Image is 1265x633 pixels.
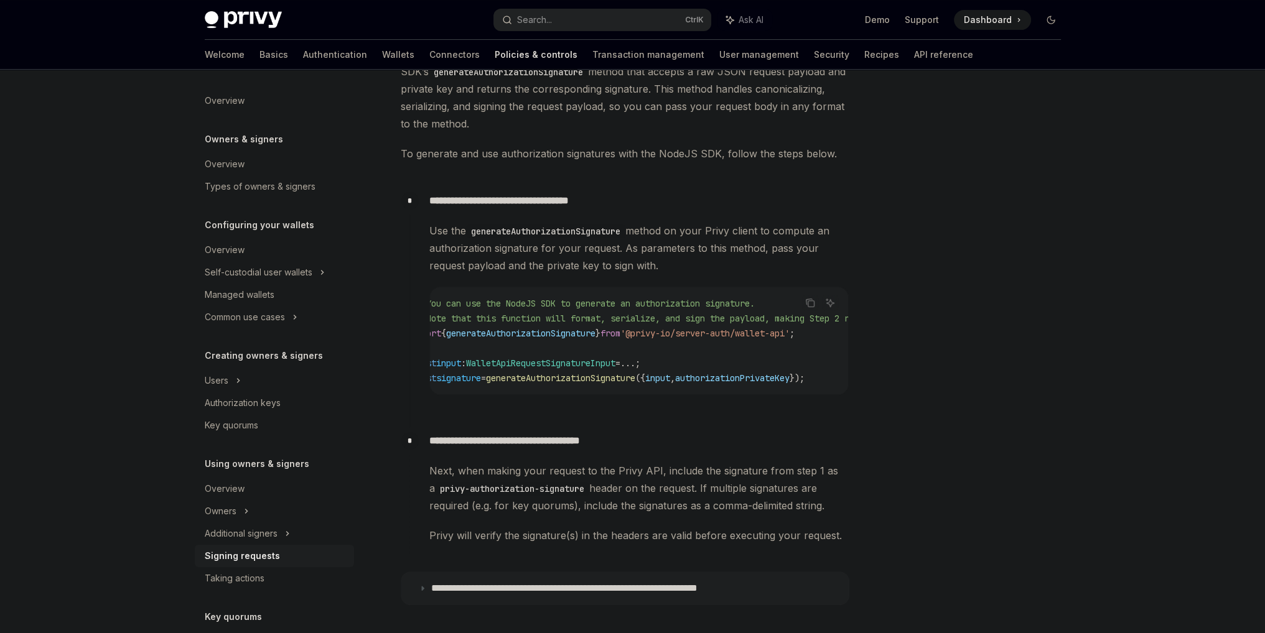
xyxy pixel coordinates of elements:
span: : [461,358,466,369]
a: Managed wallets [195,284,354,306]
h5: Using owners & signers [205,456,309,471]
div: Overview [205,243,245,257]
a: Basics [259,40,288,70]
span: { [441,328,446,339]
span: signature [436,372,481,384]
a: Overview [195,153,354,175]
div: Additional signers [205,526,278,541]
button: Search...CtrlK [493,9,711,31]
span: // You can use the NodeJS SDK to generate an authorization signature. [411,298,755,309]
span: Use the method on your Privy client to compute an authorization signature for your request. As pa... [429,222,849,274]
div: Managed wallets [205,287,274,302]
span: = [481,372,486,384]
a: Demo [865,14,890,26]
span: ({ [635,372,645,384]
a: User management [719,40,799,70]
span: Ctrl K [685,15,704,25]
span: Next, when making your request to the Privy API, include the signature from step 1 as a header on... [429,462,849,514]
h5: Configuring your wallets [205,218,314,233]
a: Taking actions [195,567,354,589]
code: generateAuthorizationSignature [429,65,588,79]
a: Authorization keys [195,392,354,414]
img: dark logo [205,11,282,29]
span: authorizationPrivateKey [675,372,790,384]
a: Overview [195,239,354,261]
span: input [645,372,670,384]
a: Wallets [382,40,414,70]
div: Overview [205,93,245,108]
div: Taking actions [205,571,264,586]
div: Signing requests [205,548,280,563]
a: Transaction management [592,40,704,70]
div: Overview [205,157,245,172]
div: Overview [205,481,245,496]
a: Connectors [429,40,480,70]
span: input [436,358,461,369]
button: Toggle dark mode [1041,10,1061,30]
div: Owners [205,504,236,519]
div: Search... [517,12,552,27]
span: , [670,372,675,384]
code: generateAuthorizationSignature [466,224,625,238]
div: Users [205,373,228,388]
span: Ask AI [739,14,763,26]
a: Signing requests [195,545,354,567]
div: Types of owners & signers [205,179,315,194]
span: To compute signatures over request payloads, use the NodeJS SDK’s method that accepts a raw JSON ... [401,45,849,132]
a: API reference [914,40,973,70]
code: privy-authorization-signature [435,482,589,496]
span: generateAuthorizationSignature [446,328,595,339]
div: Key quorums [205,418,258,433]
span: Dashboard [964,14,1012,26]
a: Policies & controls [495,40,577,70]
h5: Key quorums [205,609,262,624]
div: Self-custodial user wallets [205,265,312,280]
span: from [600,328,620,339]
button: Ask AI [822,295,838,311]
span: '@privy-io/server-auth/wallet-api' [620,328,790,339]
a: Authentication [303,40,367,70]
a: Support [905,14,939,26]
h5: Owners & signers [205,132,283,147]
span: } [595,328,600,339]
span: // Note that this function will format, serialize, and sign the payload, making Step 2 redundant. [411,313,894,324]
div: Authorization keys [205,395,281,410]
span: WalletApiRequestSignatureInput [466,358,615,369]
a: Security [814,40,849,70]
span: ... [620,358,635,369]
a: Overview [195,478,354,500]
span: Privy will verify the signature(s) in the headers are valid before executing your request. [429,527,849,544]
div: Common use cases [205,310,285,325]
a: Overview [195,90,354,112]
a: Types of owners & signers [195,175,354,198]
button: Copy the contents from the code block [802,295,818,311]
span: generateAuthorizationSignature [486,372,635,384]
span: ; [635,358,640,369]
h5: Creating owners & signers [205,348,323,363]
a: Recipes [864,40,899,70]
span: To generate and use authorization signatures with the NodeJS SDK, follow the steps below. [401,145,849,162]
a: Welcome [205,40,245,70]
span: = [615,358,620,369]
a: Dashboard [954,10,1031,30]
span: }); [790,372,805,384]
a: Key quorums [195,414,354,437]
span: ; [790,328,795,339]
button: Ask AI [717,9,772,31]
